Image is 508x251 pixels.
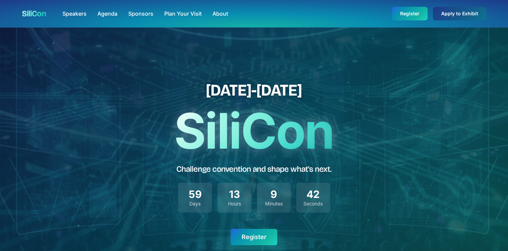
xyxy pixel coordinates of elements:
[97,10,117,18] a: Agenda
[223,200,246,207] div: Hours
[231,229,277,245] a: Register
[176,164,332,174] span: Challenge convention and shape what's next.
[433,7,486,20] a: Apply to Exhibit
[392,7,428,20] a: Register
[22,8,46,19] a: SiliCon
[62,10,87,18] a: Speakers
[212,10,228,18] a: About
[302,188,325,200] div: 42
[174,82,334,98] h2: [DATE]-[DATE]
[164,10,202,18] a: Plan Your Visit
[184,188,207,200] div: 59
[223,188,246,200] div: 13
[262,188,285,200] div: 9
[262,200,285,207] div: Minutes
[174,106,334,155] h1: SiliCon
[302,200,325,207] div: Seconds
[184,200,207,207] div: Days
[128,10,153,18] a: Sponsors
